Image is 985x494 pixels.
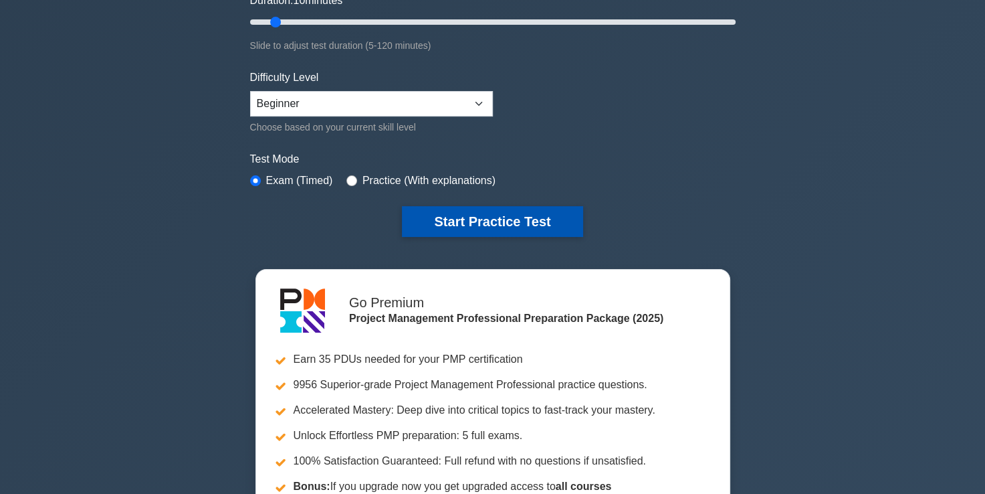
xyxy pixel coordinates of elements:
[250,70,319,86] label: Difficulty Level
[266,173,333,189] label: Exam (Timed)
[250,151,736,167] label: Test Mode
[250,119,493,135] div: Choose based on your current skill level
[250,37,736,54] div: Slide to adjust test duration (5-120 minutes)
[362,173,496,189] label: Practice (With explanations)
[402,206,582,237] button: Start Practice Test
